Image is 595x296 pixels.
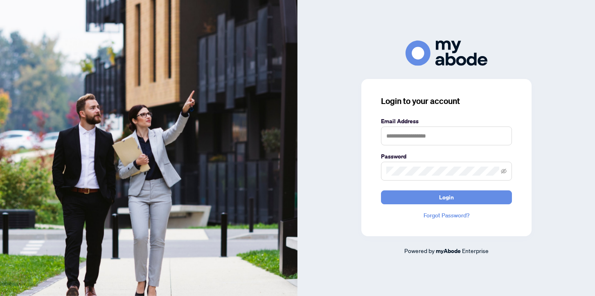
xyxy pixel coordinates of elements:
a: myAbode [436,246,461,255]
span: eye-invisible [501,168,507,174]
img: ma-logo [406,41,487,66]
span: Login [439,191,454,204]
span: Powered by [404,247,435,254]
span: Enterprise [462,247,489,254]
label: Email Address [381,117,512,126]
button: Login [381,190,512,204]
label: Password [381,152,512,161]
a: Forgot Password? [381,211,512,220]
h3: Login to your account [381,95,512,107]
